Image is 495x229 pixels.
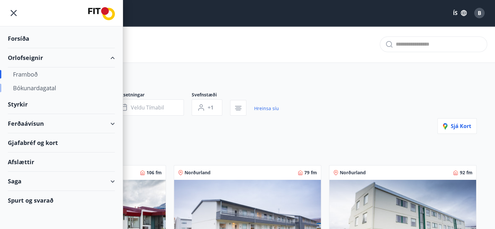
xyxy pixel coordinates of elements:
[88,7,115,20] img: union_logo
[8,7,20,19] button: menu
[208,104,213,111] span: +1
[8,133,115,152] div: Gjafabréf og kort
[8,48,115,67] div: Orlofseignir
[8,114,115,133] div: Ferðaávísun
[192,92,230,99] span: Svefnstæði
[443,122,471,130] span: Sjá kort
[8,191,115,210] div: Spurt og svarað
[472,5,487,21] button: B
[460,169,472,176] span: 92 fm
[115,92,192,99] span: Dagsetningar
[8,172,115,191] div: Saga
[449,7,470,19] button: ÍS
[13,81,110,95] div: Bókunardagatal
[192,99,222,116] button: +1
[185,169,211,176] span: Norðurland
[13,67,110,81] div: Framboð
[254,101,279,116] a: Hreinsa síu
[8,95,115,114] div: Styrkir
[146,169,162,176] span: 106 fm
[8,29,115,48] div: Forsíða
[115,99,184,116] button: Veldu tímabil
[131,104,164,111] span: Veldu tímabil
[478,9,481,17] span: B
[8,152,115,172] div: Afslættir
[437,118,477,134] button: Sjá kort
[340,169,366,176] span: Norðurland
[304,169,317,176] span: 79 fm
